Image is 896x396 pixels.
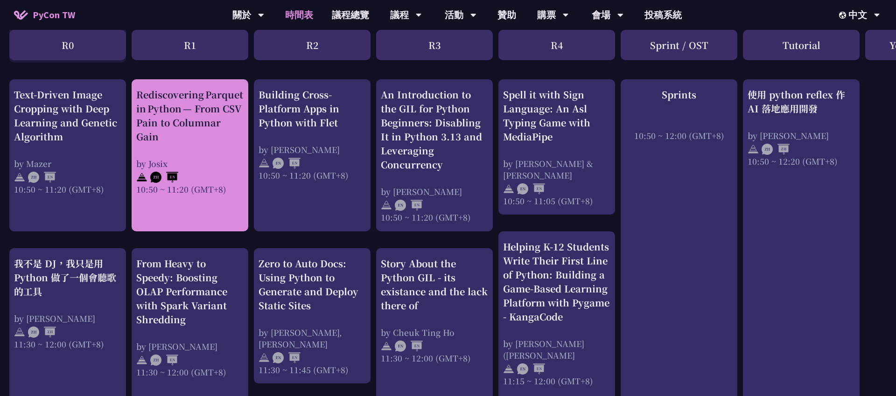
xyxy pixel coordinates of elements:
[150,172,178,183] img: ZHEN.371966e.svg
[381,257,488,392] a: Story About the Python GIL - its existance and the lack there of by Cheuk Ting Ho 11:30 ~ 12:00 (...
[503,88,610,144] div: Spell it with Sign Language: An Asl Typing Game with MediaPipe
[28,172,56,183] img: ZHEN.371966e.svg
[132,30,248,60] div: R1
[136,340,244,352] div: by [PERSON_NAME]
[273,352,301,363] img: ENEN.5a408d1.svg
[517,363,545,375] img: ENEN.5a408d1.svg
[136,257,244,327] div: From Heavy to Speedy: Boosting OLAP Performance with Spark Variant Shredding
[748,88,855,116] div: 使用 python reflex 作 AI 落地應用開發
[136,366,244,378] div: 11:30 ~ 12:00 (GMT+8)
[136,257,244,392] a: From Heavy to Speedy: Boosting OLAP Performance with Spark Variant Shredding by [PERSON_NAME] 11:...
[503,158,610,181] div: by [PERSON_NAME] & [PERSON_NAME]
[376,30,493,60] div: R3
[503,183,514,195] img: svg+xml;base64,PHN2ZyB4bWxucz0iaHR0cDovL3d3dy53My5vcmcvMjAwMC9zdmciIHdpZHRoPSIyNCIgaGVpZ2h0PSIyNC...
[14,257,121,299] div: 我不是 DJ，我只是用 Python 做了一個會聽歌的工具
[259,257,366,375] a: Zero to Auto Docs: Using Python to Generate and Deploy Static Sites by [PERSON_NAME], [PERSON_NAM...
[381,327,488,338] div: by Cheuk Ting Ho
[625,88,733,102] div: Sprints
[839,12,848,19] img: Locale Icon
[503,375,610,387] div: 11:15 ~ 12:00 (GMT+8)
[381,352,488,364] div: 11:30 ~ 12:00 (GMT+8)
[259,327,366,350] div: by [PERSON_NAME], [PERSON_NAME]
[9,30,126,60] div: R0
[381,88,488,172] div: An Introduction to the GIL for Python Beginners: Disabling It in Python 3.13 and Leveraging Concu...
[381,257,488,313] div: Story About the Python GIL - its existance and the lack there of
[259,364,366,375] div: 11:30 ~ 11:45 (GMT+8)
[503,240,610,392] a: Helping K-12 Students Write Their First Line of Python: Building a Game-Based Learning Platform w...
[14,313,121,324] div: by [PERSON_NAME]
[395,200,423,211] img: ENEN.5a408d1.svg
[381,88,488,223] a: An Introduction to the GIL for Python Beginners: Disabling It in Python 3.13 and Leveraging Concu...
[762,144,790,155] img: ZHZH.38617ef.svg
[14,158,121,169] div: by Mazer
[748,144,759,155] img: svg+xml;base64,PHN2ZyB4bWxucz0iaHR0cDovL3d3dy53My5vcmcvMjAwMC9zdmciIHdpZHRoPSIyNCIgaGVpZ2h0PSIyNC...
[273,158,301,169] img: ENEN.5a408d1.svg
[14,338,121,350] div: 11:30 ~ 12:00 (GMT+8)
[136,183,244,195] div: 10:50 ~ 11:20 (GMT+8)
[259,352,270,363] img: svg+xml;base64,PHN2ZyB4bWxucz0iaHR0cDovL3d3dy53My5vcmcvMjAwMC9zdmciIHdpZHRoPSIyNCIgaGVpZ2h0PSIyNC...
[5,3,84,27] a: PyCon TW
[625,130,733,141] div: 10:50 ~ 12:00 (GMT+8)
[381,200,392,211] img: svg+xml;base64,PHN2ZyB4bWxucz0iaHR0cDovL3d3dy53My5vcmcvMjAwMC9zdmciIHdpZHRoPSIyNCIgaGVpZ2h0PSIyNC...
[503,195,610,207] div: 10:50 ~ 11:05 (GMT+8)
[14,257,121,392] a: 我不是 DJ，我只是用 Python 做了一個會聽歌的工具 by [PERSON_NAME] 11:30 ~ 12:00 (GMT+8)
[259,88,366,130] div: Building Cross-Platform Apps in Python with Flet
[136,88,244,223] a: Rediscovering Parquet in Python — From CSV Pain to Columnar Gain by Josix 10:50 ~ 11:20 (GMT+8)
[254,30,371,60] div: R2
[748,155,855,167] div: 10:50 ~ 12:20 (GMT+8)
[503,240,610,324] div: Helping K-12 Students Write Their First Line of Python: Building a Game-Based Learning Platform w...
[503,363,514,375] img: svg+xml;base64,PHN2ZyB4bWxucz0iaHR0cDovL3d3dy53My5vcmcvMjAwMC9zdmciIHdpZHRoPSIyNCIgaGVpZ2h0PSIyNC...
[395,340,423,352] img: ENEN.5a408d1.svg
[28,327,56,338] img: ZHZH.38617ef.svg
[259,88,366,223] a: Building Cross-Platform Apps in Python with Flet by [PERSON_NAME] 10:50 ~ 11:20 (GMT+8)
[621,30,737,60] div: Sprint / OST
[150,354,178,366] img: ZHEN.371966e.svg
[381,211,488,223] div: 10:50 ~ 11:20 (GMT+8)
[503,338,610,361] div: by [PERSON_NAME] ([PERSON_NAME]
[14,172,25,183] img: svg+xml;base64,PHN2ZyB4bWxucz0iaHR0cDovL3d3dy53My5vcmcvMjAwMC9zdmciIHdpZHRoPSIyNCIgaGVpZ2h0PSIyNC...
[136,172,147,183] img: svg+xml;base64,PHN2ZyB4bWxucz0iaHR0cDovL3d3dy53My5vcmcvMjAwMC9zdmciIHdpZHRoPSIyNCIgaGVpZ2h0PSIyNC...
[136,88,244,144] div: Rediscovering Parquet in Python — From CSV Pain to Columnar Gain
[33,8,75,22] span: PyCon TW
[259,169,366,181] div: 10:50 ~ 11:20 (GMT+8)
[259,257,366,313] div: Zero to Auto Docs: Using Python to Generate and Deploy Static Sites
[14,10,28,20] img: Home icon of PyCon TW 2025
[259,144,366,155] div: by [PERSON_NAME]
[136,354,147,366] img: svg+xml;base64,PHN2ZyB4bWxucz0iaHR0cDovL3d3dy53My5vcmcvMjAwMC9zdmciIHdpZHRoPSIyNCIgaGVpZ2h0PSIyNC...
[14,327,25,338] img: svg+xml;base64,PHN2ZyB4bWxucz0iaHR0cDovL3d3dy53My5vcmcvMjAwMC9zdmciIHdpZHRoPSIyNCIgaGVpZ2h0PSIyNC...
[136,158,244,169] div: by Josix
[381,340,392,352] img: svg+xml;base64,PHN2ZyB4bWxucz0iaHR0cDovL3d3dy53My5vcmcvMjAwMC9zdmciIHdpZHRoPSIyNCIgaGVpZ2h0PSIyNC...
[503,88,610,207] a: Spell it with Sign Language: An Asl Typing Game with MediaPipe by [PERSON_NAME] & [PERSON_NAME] 1...
[14,183,121,195] div: 10:50 ~ 11:20 (GMT+8)
[498,30,615,60] div: R4
[14,88,121,223] a: Text-Driven Image Cropping with Deep Learning and Genetic Algorithm by Mazer 10:50 ~ 11:20 (GMT+8)
[743,30,860,60] div: Tutorial
[14,88,121,144] div: Text-Driven Image Cropping with Deep Learning and Genetic Algorithm
[381,186,488,197] div: by [PERSON_NAME]
[517,183,545,195] img: ENEN.5a408d1.svg
[748,130,855,141] div: by [PERSON_NAME]
[259,158,270,169] img: svg+xml;base64,PHN2ZyB4bWxucz0iaHR0cDovL3d3dy53My5vcmcvMjAwMC9zdmciIHdpZHRoPSIyNCIgaGVpZ2h0PSIyNC...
